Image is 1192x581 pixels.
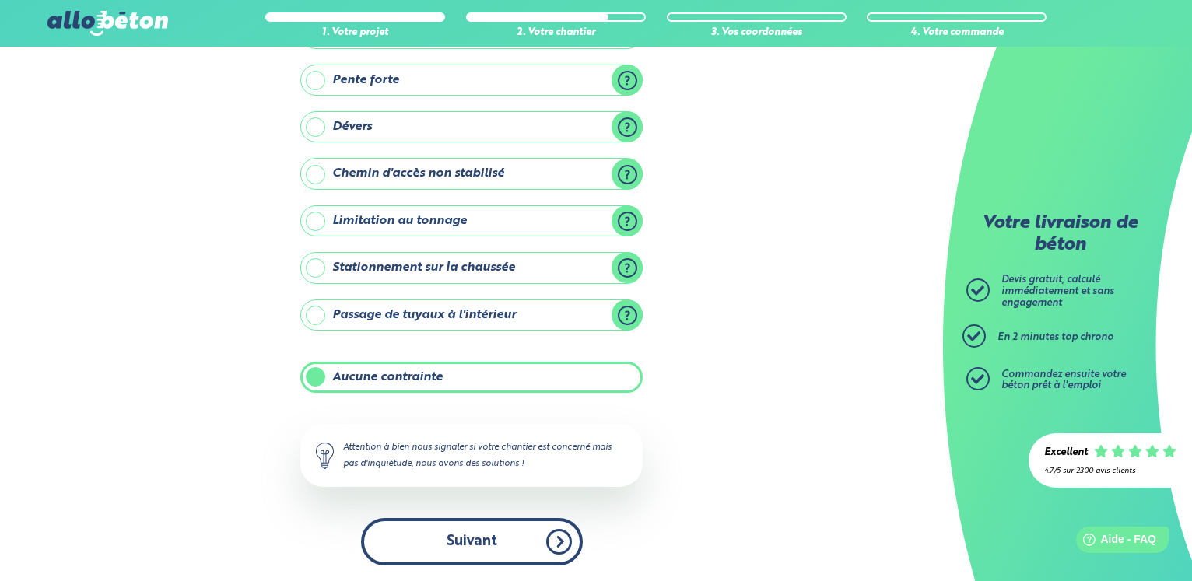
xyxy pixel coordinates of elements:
[1001,275,1114,307] span: Devis gratuit, calculé immédiatement et sans engagement
[997,332,1113,342] span: En 2 minutes top chrono
[300,111,643,142] label: Dévers
[300,299,643,331] label: Passage de tuyaux à l'intérieur
[667,27,847,39] div: 3. Vos coordonnées
[867,27,1047,39] div: 4. Votre commande
[361,518,583,565] button: Suivant
[970,213,1149,256] p: Votre livraison de béton
[300,205,643,236] label: Limitation au tonnage
[1054,520,1175,564] iframe: Help widget launcher
[1044,467,1176,475] div: 4.7/5 sur 2300 avis clients
[300,362,643,393] label: Aucune contrainte
[300,158,643,189] label: Chemin d'accès non stabilisé
[1001,369,1126,391] span: Commandez ensuite votre béton prêt à l'emploi
[300,252,643,283] label: Stationnement sur la chaussée
[300,424,643,486] div: Attention à bien nous signaler si votre chantier est concerné mais pas d'inquiétude, nous avons d...
[47,11,167,36] img: allobéton
[1044,447,1088,459] div: Excellent
[265,27,445,39] div: 1. Votre projet
[300,65,643,96] label: Pente forte
[466,27,646,39] div: 2. Votre chantier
